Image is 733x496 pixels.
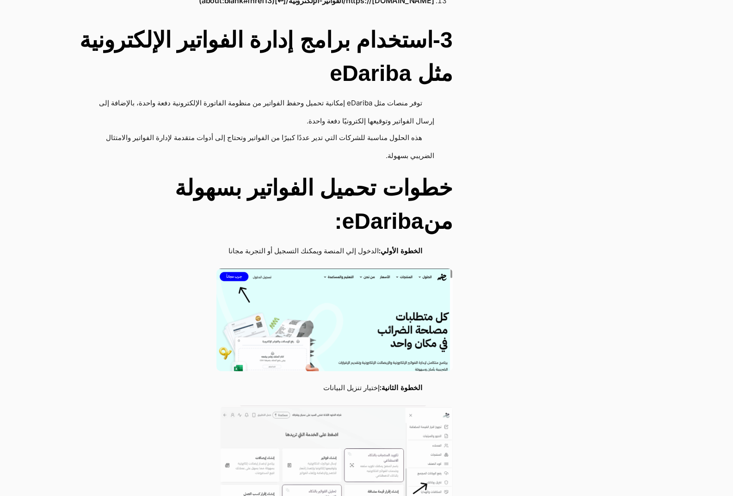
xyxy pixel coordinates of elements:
h2: 3-استخدام برامج إدارة الفواتير الإلكترونية مثل eDariba [78,24,453,90]
strong: الخطوة الأولي: [379,247,422,255]
h2: خطوات تحميل الفواتير بسهولة منeDariba: [78,171,453,238]
li: الدخول إلي المنصة ويمكنك التسجيل أو التجربة مجانا [87,243,434,261]
li: هذه الحلول مناسبة للشركات التي تدير عددًا كبيرًا من الفواتير وتحتاج إلى أدوات متقدمة لإدارة الفوا... [87,129,434,165]
li: إختيار تنزيل البيانات [87,380,434,398]
li: توفر منصات مثل eDariba إمكانية تحميل وحفظ الفواتير من منظومة الفاتورة الإلكترونية دفعة واحدة، بال... [87,95,434,130]
strong: الخطوة الثانية: [380,384,422,392]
